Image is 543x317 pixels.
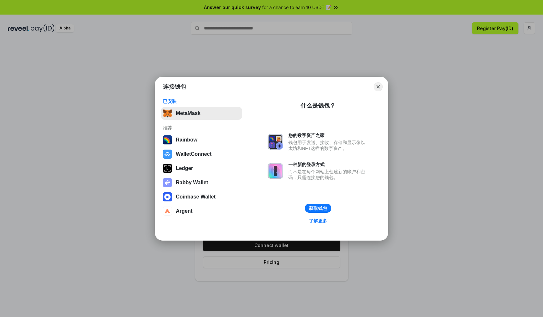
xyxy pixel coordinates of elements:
[161,107,242,120] button: MetaMask
[176,110,200,116] div: MetaMask
[161,205,242,218] button: Argent
[163,83,186,91] h1: 连接钱包
[161,148,242,161] button: WalletConnect
[176,194,216,200] div: Coinbase Wallet
[288,132,368,138] div: 您的数字资产之家
[176,208,193,214] div: Argent
[288,140,368,151] div: 钱包用于发送、接收、存储和显示像以太坊和NFT这样的数字资产。
[161,133,242,146] button: Rainbow
[305,217,331,225] a: 了解更多
[163,178,172,187] img: svg+xml,%3Csvg%20xmlns%3D%22http%3A%2F%2Fwww.w3.org%2F2000%2Fsvg%22%20fill%3D%22none%22%20viewBox...
[163,164,172,173] img: svg+xml,%3Csvg%20xmlns%3D%22http%3A%2F%2Fwww.w3.org%2F2000%2Fsvg%22%20width%3D%2228%22%20height%3...
[176,165,193,171] div: Ledger
[288,162,368,167] div: 一种新的登录方式
[301,102,335,109] div: 什么是钱包？
[163,98,240,104] div: 已安装
[163,125,240,131] div: 推荐
[305,204,331,213] button: 获取钱包
[161,190,242,203] button: Coinbase Wallet
[163,109,172,118] img: svg+xml,%3Csvg%20fill%3D%22none%22%20height%3D%2233%22%20viewBox%3D%220%200%2035%2033%22%20width%...
[176,151,212,157] div: WalletConnect
[288,169,368,180] div: 而不是在每个网站上创建新的账户和密码，只需连接您的钱包。
[176,180,208,186] div: Rabby Wallet
[163,150,172,159] img: svg+xml,%3Csvg%20width%3D%2228%22%20height%3D%2228%22%20viewBox%3D%220%200%2028%2028%22%20fill%3D...
[268,163,283,179] img: svg+xml,%3Csvg%20xmlns%3D%22http%3A%2F%2Fwww.w3.org%2F2000%2Fsvg%22%20fill%3D%22none%22%20viewBox...
[309,205,327,211] div: 获取钱包
[268,134,283,150] img: svg+xml,%3Csvg%20xmlns%3D%22http%3A%2F%2Fwww.w3.org%2F2000%2Fsvg%22%20fill%3D%22none%22%20viewBox...
[161,176,242,189] button: Rabby Wallet
[163,207,172,216] img: svg+xml,%3Csvg%20width%3D%2228%22%20height%3D%2228%22%20viewBox%3D%220%200%2028%2028%22%20fill%3D...
[309,218,327,224] div: 了解更多
[374,82,383,91] button: Close
[163,192,172,201] img: svg+xml,%3Csvg%20width%3D%2228%22%20height%3D%2228%22%20viewBox%3D%220%200%2028%2028%22%20fill%3D...
[163,135,172,144] img: svg+xml,%3Csvg%20width%3D%22120%22%20height%3D%22120%22%20viewBox%3D%220%200%20120%20120%22%20fil...
[161,162,242,175] button: Ledger
[176,137,197,143] div: Rainbow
